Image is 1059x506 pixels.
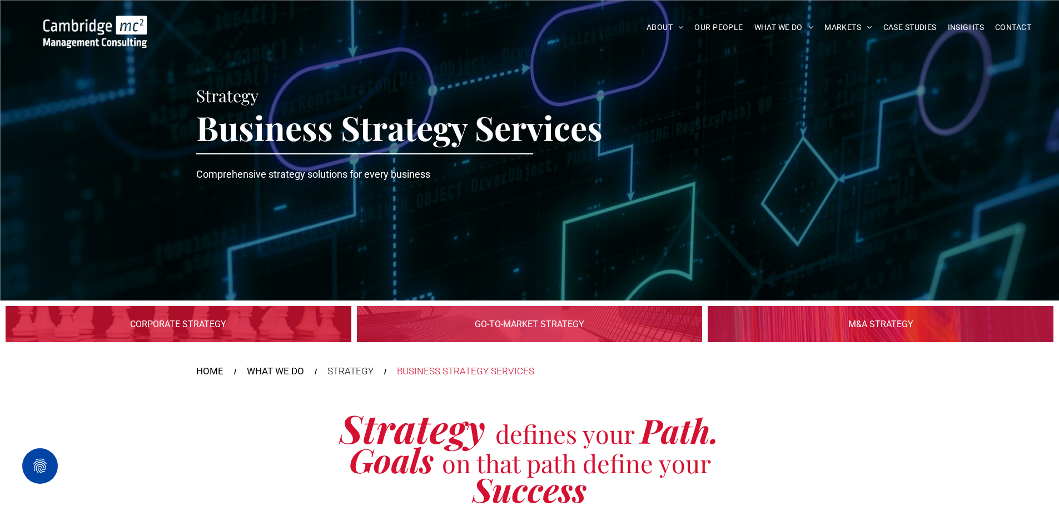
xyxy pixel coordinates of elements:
a: HOME [196,364,223,379]
span: Business Strategy Services [196,105,603,149]
span: Comprehensive strategy solutions for every business [196,168,430,180]
a: OUR PEOPLE [689,19,748,36]
span: Strategy [196,84,258,107]
a: ABOUT [641,19,689,36]
span: Path. Goals [349,408,720,482]
a: CONTACT [990,19,1037,36]
a: WHAT WE DO [749,19,819,36]
a: CASE STUDIES [878,19,942,36]
div: BUSINESS STRATEGY SERVICES [397,364,534,379]
a: WHAT WE DO [247,364,304,379]
a: Digital Infrastructure | Corporate Strategy | Cambridge Management Consulting [6,306,351,342]
div: STRATEGY [327,364,374,379]
a: Your Business Transformed | Cambridge Management Consulting [43,17,147,29]
nav: Breadcrumbs [196,364,863,379]
a: INSIGHTS [942,19,990,36]
a: Digital Infrastructure | Go-to-Market Strategy | Cambridge Management Consulting [357,306,703,342]
span: Strategy [340,402,485,454]
a: Digital Infrastructure | M&A Strategy | Cambridge Management Consulting [708,306,1053,342]
span: defines your [495,417,634,450]
img: Go to Homepage [43,16,147,48]
span: on that path define your [442,446,710,479]
a: MARKETS [819,19,877,36]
